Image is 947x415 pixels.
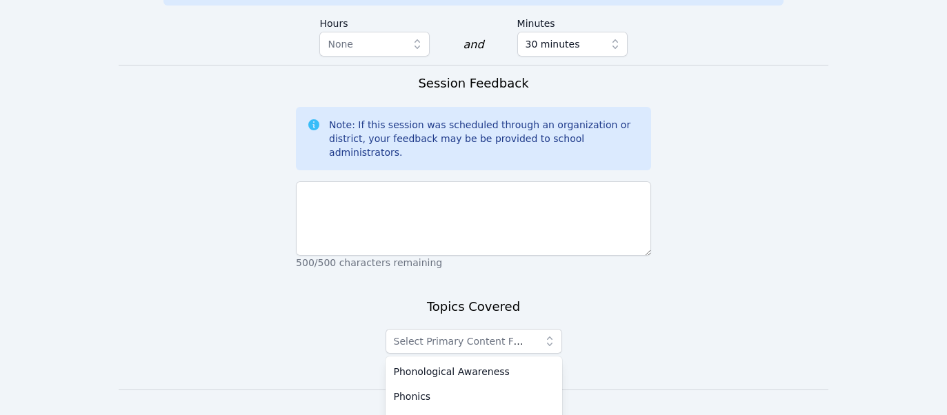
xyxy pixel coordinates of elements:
div: and [463,37,484,53]
button: None [319,32,430,57]
label: Minutes [517,11,628,32]
span: 30 minutes [526,36,580,52]
span: Phonics [394,389,431,403]
label: Hours [319,11,430,32]
button: 30 minutes [517,32,628,57]
span: Select Primary Content Focus [394,336,536,347]
span: None [328,39,353,50]
button: Select Primary Content Focus [386,329,562,354]
div: Note: If this session was scheduled through an organization or district, your feedback may be be ... [329,118,640,159]
span: Phonological Awareness [394,365,510,378]
p: 500/500 characters remaining [296,256,651,270]
h3: Session Feedback [418,74,528,93]
h3: Topics Covered [427,297,520,316]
